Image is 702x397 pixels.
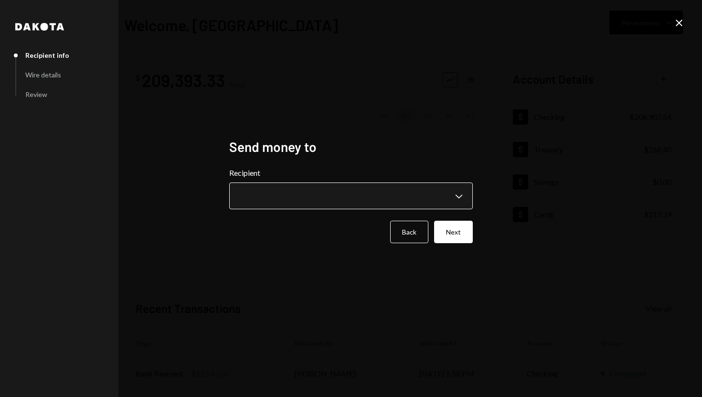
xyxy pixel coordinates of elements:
[25,51,69,59] div: Recipient info
[25,71,61,79] div: Wire details
[390,221,428,243] button: Back
[229,167,473,179] label: Recipient
[434,221,473,243] button: Next
[229,138,473,156] h2: Send money to
[25,90,47,98] div: Review
[229,182,473,209] button: Recipient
